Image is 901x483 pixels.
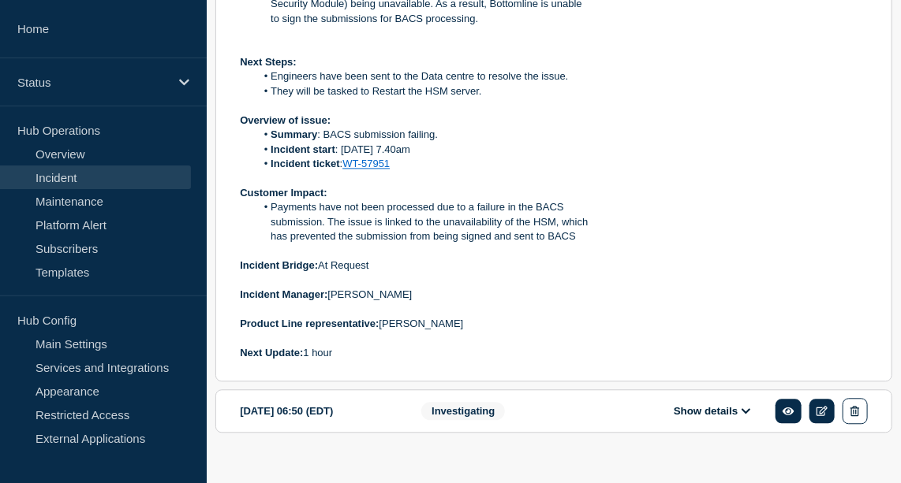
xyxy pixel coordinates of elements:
[240,288,327,300] strong: Incident Manager:
[256,157,590,171] li: :
[421,402,505,420] span: Investigating
[342,158,390,169] a: WT-57951
[240,347,303,359] strong: Next Update:
[256,200,590,243] li: Payments have not been processed due to a failure in the BACS submission. The issue is linked to ...
[669,404,756,418] button: Show details
[240,288,590,302] p: [PERSON_NAME]
[256,69,590,84] li: Engineers have been sent to the Data centre to resolve the issue.
[256,84,590,98] li: They will be tasked to Restart the HSM server.
[240,187,327,199] strong: Customer Impact:
[271,158,339,169] strong: Incident ticket
[240,318,379,329] strong: Product Line representative:
[240,317,590,331] p: [PERSON_NAME]
[240,346,590,360] p: 1 hour
[256,143,590,157] li: : [DATE] 7.40am
[271,128,317,140] strong: Summary
[240,259,318,271] strong: Incident Bridge:
[271,143,335,155] strong: Incident start
[240,114,331,126] strong: Overview of issue:
[240,258,590,273] p: At Request
[240,56,297,68] strong: Next Steps:
[256,128,590,142] li: : BACS submission failing.
[240,398,398,424] div: [DATE] 06:50 (EDT)
[17,76,169,89] p: Status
